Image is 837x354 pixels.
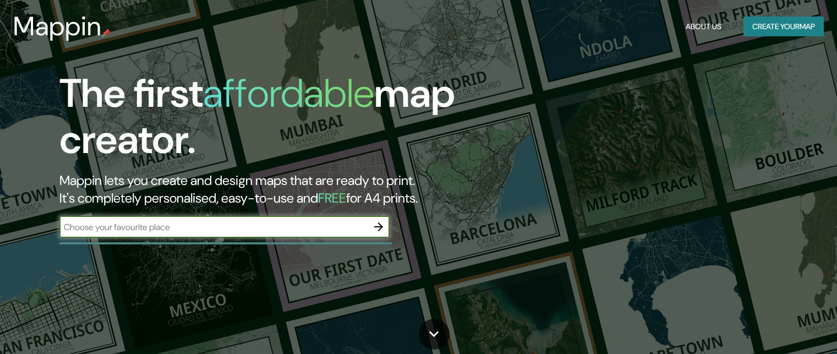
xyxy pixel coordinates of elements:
[59,172,478,207] h2: Mappin lets you create and design maps that are ready to print. It's completely personalised, eas...
[13,11,102,42] h3: Mappin
[203,68,374,119] h1: affordable
[681,17,726,37] button: About Us
[102,29,111,37] img: mappin-pin
[59,221,368,233] input: Choose your favourite place
[318,189,346,206] h5: FREE
[59,70,478,172] h1: The first map creator.
[743,17,824,37] button: Create yourmap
